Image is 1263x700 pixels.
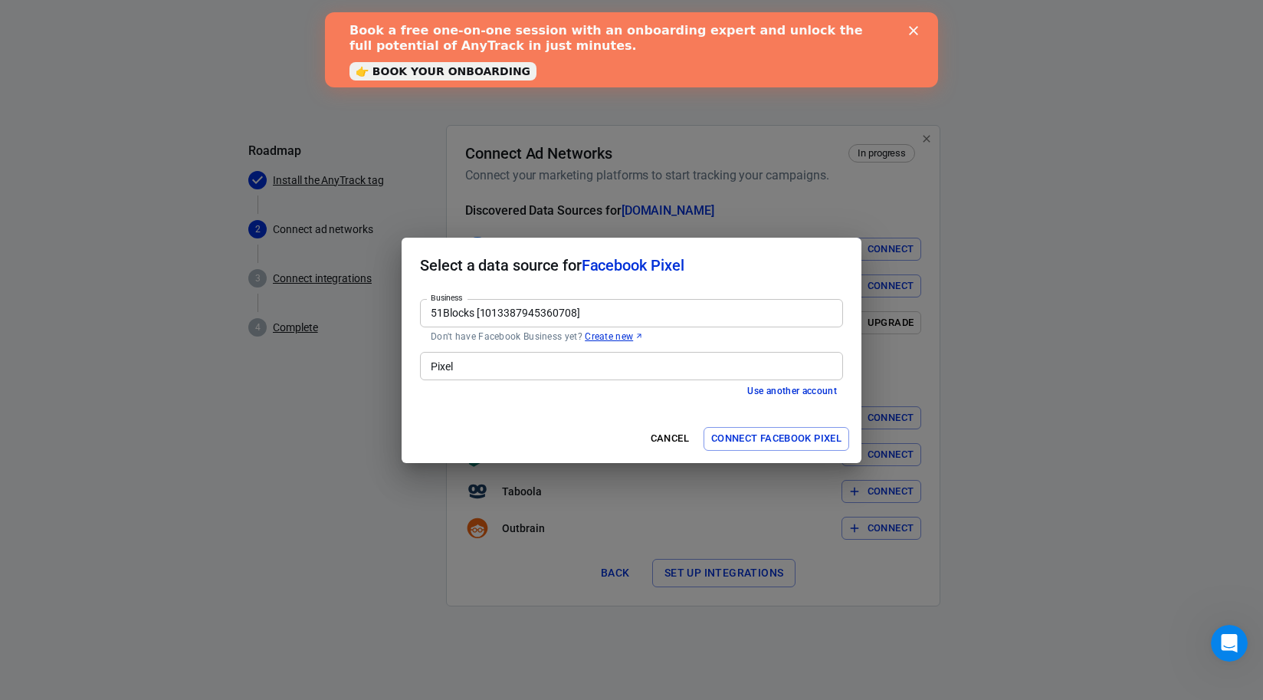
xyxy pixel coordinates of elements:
p: Don't have Facebook Business yet? [431,330,832,343]
button: Connect Facebook Pixel [704,427,849,451]
label: Business [431,292,463,304]
h2: Select a data source for [402,238,861,293]
button: Cancel [645,427,694,451]
button: Use another account [741,383,843,399]
input: Type to search [425,304,836,323]
iframe: Intercom live chat [1211,625,1248,662]
a: Create new [585,330,644,343]
input: Type to search [425,357,836,376]
div: Close [584,14,599,23]
iframe: Intercom live chat banner [325,12,938,87]
span: Facebook Pixel [582,256,684,274]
